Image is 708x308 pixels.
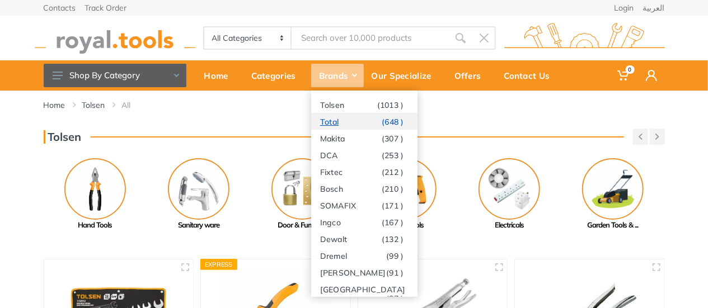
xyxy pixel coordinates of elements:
span: (99 ) [386,252,404,260]
a: Tolsen(1013 ) [311,96,418,113]
a: SOMAFIX(171 ) [311,197,418,214]
span: (253 ) [382,151,404,160]
a: Fixtec(212 ) [311,163,418,180]
a: 0 [609,60,638,91]
nav: breadcrumb [44,99,665,111]
a: Offers [447,60,496,91]
h3: Tolsen [44,130,82,144]
select: Category [204,27,292,49]
a: Dremel(99 ) [311,247,418,264]
div: Garden Tools & ... [561,220,665,231]
div: Electricals [458,220,561,231]
input: Site search [292,26,448,50]
span: (307 ) [382,134,404,143]
span: 0 [626,65,635,74]
a: Bosch(210 ) [311,180,418,197]
a: Makita(307 ) [311,130,418,146]
span: (648 ) [382,117,404,126]
span: (167 ) [382,218,404,227]
a: Track Order [85,4,127,12]
a: Contact Us [496,60,565,91]
img: Royal - Sanitary ware [168,158,229,220]
div: Categories [243,64,311,87]
div: Express [200,259,237,270]
img: royal.tools Logo [35,23,195,54]
li: All [122,99,148,111]
div: Home [196,64,243,87]
img: Royal - Hand Tools [64,158,126,220]
a: العربية [643,4,665,12]
a: Door & Furnitur... [251,158,354,231]
div: Hand Tools [44,220,147,231]
span: (132 ) [382,235,404,244]
img: Royal - Electricals [479,158,540,220]
a: Tolsen [82,99,105,111]
a: Home [44,99,65,111]
a: Garden Tools & ... [561,158,665,231]
div: Sanitary ware [147,220,251,231]
a: Home [196,60,243,91]
div: Brands [311,64,364,87]
a: Login [615,4,634,12]
a: [GEOGRAPHIC_DATA](87 ) [311,281,418,297]
span: (91 ) [386,268,404,277]
div: Door & Furnitur... [251,220,354,231]
a: Dewalt(132 ) [311,230,418,247]
a: Ingco(167 ) [311,214,418,230]
a: [PERSON_NAME](91 ) [311,264,418,281]
a: Sanitary ware [147,158,251,231]
a: Electricals [458,158,561,231]
div: Contact Us [496,64,565,87]
span: (212 ) [382,168,404,177]
span: (210 ) [382,184,404,193]
div: Offers [447,64,496,87]
img: royal.tools Logo [504,23,665,54]
button: Shop By Category [44,64,186,87]
img: Royal - Garden Tools & Accessories [582,158,644,220]
span: (1013 ) [377,101,404,110]
a: Total(648 ) [311,113,418,130]
a: DCA(253 ) [311,146,418,163]
a: Categories [243,60,311,91]
a: Contacts [44,4,76,12]
a: Our Specialize [364,60,447,91]
a: Hand Tools [44,158,147,231]
div: Our Specialize [364,64,447,87]
img: Royal - Door & Furniture Hardware [271,158,333,220]
span: (171 ) [382,201,404,210]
